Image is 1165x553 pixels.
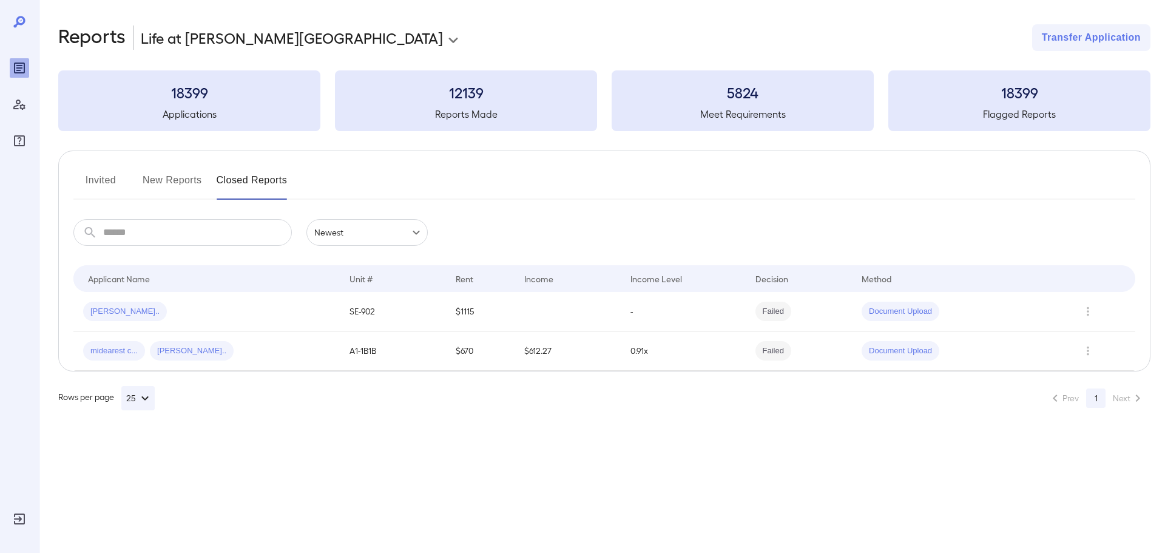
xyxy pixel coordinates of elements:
[862,345,939,357] span: Document Upload
[10,131,29,151] div: FAQ
[1086,388,1106,408] button: page 1
[862,306,939,317] span: Document Upload
[150,345,234,357] span: [PERSON_NAME]..
[73,171,128,200] button: Invited
[83,345,145,357] span: midearest c...
[1032,24,1150,51] button: Transfer Application
[143,171,202,200] button: New Reports
[335,107,597,121] h5: Reports Made
[340,331,447,371] td: A1-1B1B
[340,292,447,331] td: SE-902
[1078,341,1098,361] button: Row Actions
[446,331,514,371] td: $670
[446,292,514,331] td: $1115
[121,386,155,410] button: 25
[1042,388,1150,408] nav: pagination navigation
[349,271,373,286] div: Unit #
[10,58,29,78] div: Reports
[630,271,682,286] div: Income Level
[612,83,874,102] h3: 5824
[515,331,621,371] td: $612.27
[888,83,1150,102] h3: 18399
[888,107,1150,121] h5: Flagged Reports
[335,83,597,102] h3: 12139
[141,28,443,47] p: Life at [PERSON_NAME][GEOGRAPHIC_DATA]
[88,271,150,286] div: Applicant Name
[58,24,126,51] h2: Reports
[755,306,791,317] span: Failed
[217,171,288,200] button: Closed Reports
[58,83,320,102] h3: 18399
[755,345,791,357] span: Failed
[306,219,428,246] div: Newest
[621,292,745,331] td: -
[10,95,29,114] div: Manage Users
[755,271,788,286] div: Decision
[456,271,475,286] div: Rent
[1078,302,1098,321] button: Row Actions
[621,331,745,371] td: 0.91x
[10,509,29,529] div: Log Out
[862,271,891,286] div: Method
[58,107,320,121] h5: Applications
[612,107,874,121] h5: Meet Requirements
[58,386,155,410] div: Rows per page
[83,306,167,317] span: [PERSON_NAME]..
[524,271,553,286] div: Income
[58,70,1150,131] summary: 18399Applications12139Reports Made5824Meet Requirements18399Flagged Reports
